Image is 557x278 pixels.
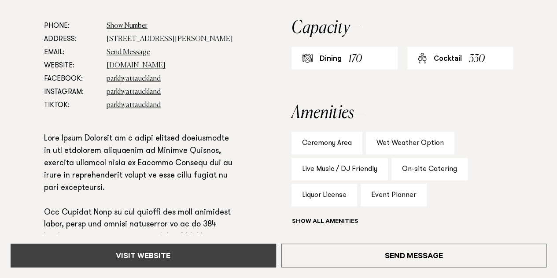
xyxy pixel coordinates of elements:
div: Live Music / DJ Friendly [291,158,388,180]
div: On-site Catering [391,158,468,180]
dt: Address: [44,33,100,46]
dt: Instagram: [44,85,100,99]
dt: Facebook: [44,72,100,85]
h2: Capacity [291,19,513,37]
dt: Email: [44,46,100,59]
a: parkhyattauckland [107,102,161,109]
div: Dining [320,54,342,65]
div: Ceremony Area [291,132,362,154]
dt: Phone: [44,19,100,33]
div: Liquor License [291,184,357,206]
a: Show Number [107,22,148,30]
dd: [STREET_ADDRESS][PERSON_NAME] [107,33,235,46]
div: Cocktail [434,54,462,65]
dt: TikTok: [44,99,100,112]
a: [DOMAIN_NAME] [107,62,166,69]
a: parkhyattauckland [107,75,161,82]
dt: Website: [44,59,100,72]
a: Send Message [107,49,150,56]
div: 170 [349,51,362,67]
div: Event Planner [361,184,427,206]
div: Wet Weather Option [366,132,454,154]
a: parkhyattauckland [107,89,161,96]
h2: Amenities [291,104,513,122]
a: Visit Website [11,244,276,267]
div: 330 [469,51,485,67]
a: Send Message [281,244,547,267]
